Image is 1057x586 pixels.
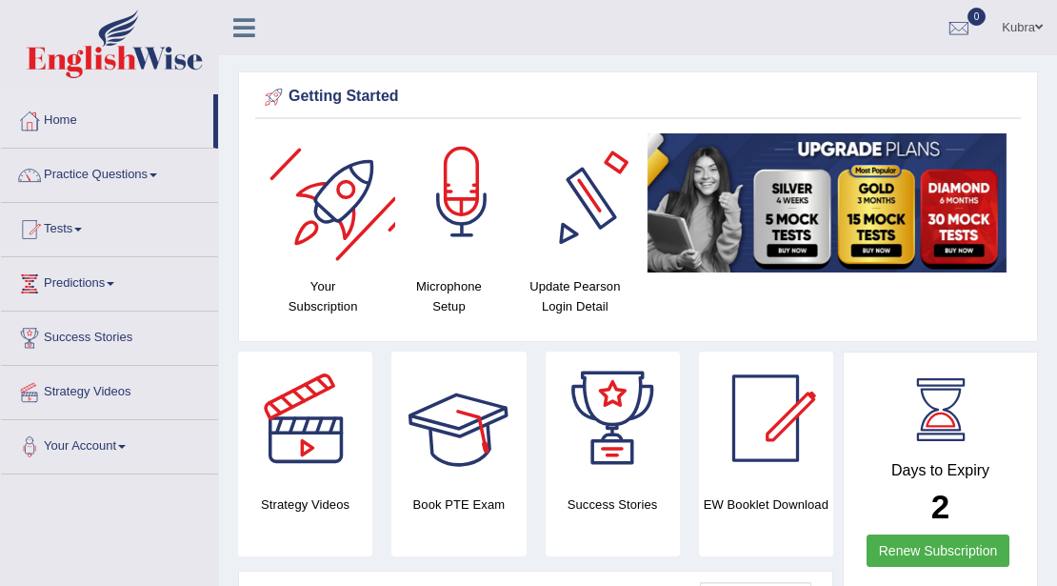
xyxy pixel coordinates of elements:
h4: Microphone Setup [395,276,502,316]
div: Getting Started [260,83,1016,111]
h4: Strategy Videos [238,495,372,515]
h4: EW Booklet Download [699,495,833,515]
h4: Days to Expiry [865,462,1016,479]
h4: Your Subscription [269,276,376,316]
a: Practice Questions [1,149,218,196]
a: Success Stories [1,312,218,359]
a: Strategy Videos [1,366,218,414]
a: Tests [1,203,218,251]
a: Predictions [1,257,218,305]
img: small5.jpg [648,133,1007,273]
span: 0 [967,8,987,26]
a: Renew Subscription [867,535,1010,567]
h4: Update Pearson Login Detail [522,276,628,316]
a: Your Account [1,420,218,468]
h4: Success Stories [546,495,680,515]
h4: Book PTE Exam [391,495,526,515]
b: 2 [931,488,949,525]
a: Home [1,94,213,142]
